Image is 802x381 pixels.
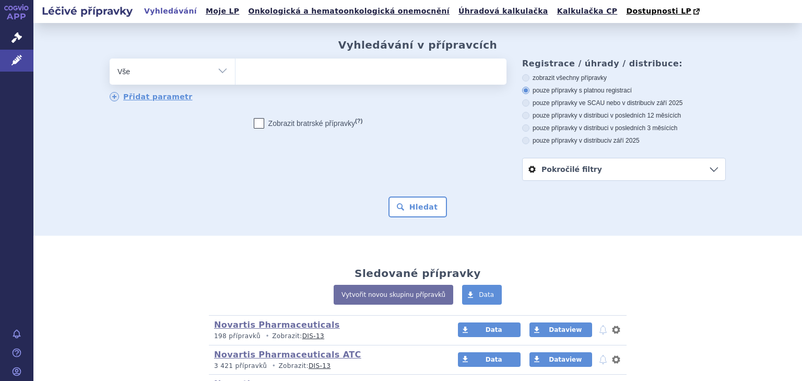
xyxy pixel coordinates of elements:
span: Dataview [549,326,582,333]
a: Data [458,352,521,367]
a: Kalkulačka CP [554,4,621,18]
span: Dataview [549,356,582,363]
span: Data [479,291,494,298]
button: nastavení [611,324,621,336]
span: Dostupnosti LP [626,7,691,15]
p: Zobrazit: [214,362,438,371]
i: • [263,332,272,341]
a: Vyhledávání [141,4,200,18]
a: Dataview [529,352,592,367]
label: pouze přípravky v distribuci v posledních 12 měsících [522,111,726,120]
a: Úhradová kalkulačka [455,4,551,18]
span: 198 přípravků [214,332,261,340]
label: pouze přípravky v distribuci [522,136,726,145]
p: Zobrazit: [214,332,438,341]
a: Data [458,322,521,337]
h2: Léčivé přípravky [33,4,141,18]
label: pouze přípravky s platnou registrací [522,86,726,95]
h3: Registrace / úhrady / distribuce: [522,59,726,68]
h2: Vyhledávání v přípravcích [338,39,498,51]
i: • [269,362,278,371]
button: notifikace [598,353,608,366]
label: zobrazit všechny přípravky [522,74,726,82]
label: pouze přípravky ve SCAU nebo v distribuci [522,99,726,107]
a: DIS-13 [302,332,324,340]
a: Přidat parametr [110,92,193,101]
a: Dostupnosti LP [623,4,705,19]
a: Onkologická a hematoonkologická onemocnění [245,4,453,18]
button: notifikace [598,324,608,336]
label: pouze přípravky v distribuci v posledních 3 měsících [522,124,726,132]
a: Data [462,285,502,305]
h2: Sledované přípravky [355,267,481,280]
a: Pokročilé filtry [523,158,725,180]
span: Data [486,356,502,363]
label: Zobrazit bratrské přípravky [254,118,363,129]
button: Hledat [388,197,447,217]
span: Data [486,326,502,333]
a: Vytvořit novou skupinu přípravků [334,285,453,305]
a: DIS-13 [309,362,331,370]
a: Dataview [529,322,592,337]
span: 3 421 přípravků [214,362,267,370]
span: v září 2025 [652,99,682,107]
button: nastavení [611,353,621,366]
a: Novartis Pharmaceuticals [214,320,340,330]
a: Moje LP [203,4,242,18]
a: Novartis Pharmaceuticals ATC [214,350,361,360]
abbr: (?) [355,118,362,124]
span: v září 2025 [608,137,639,144]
